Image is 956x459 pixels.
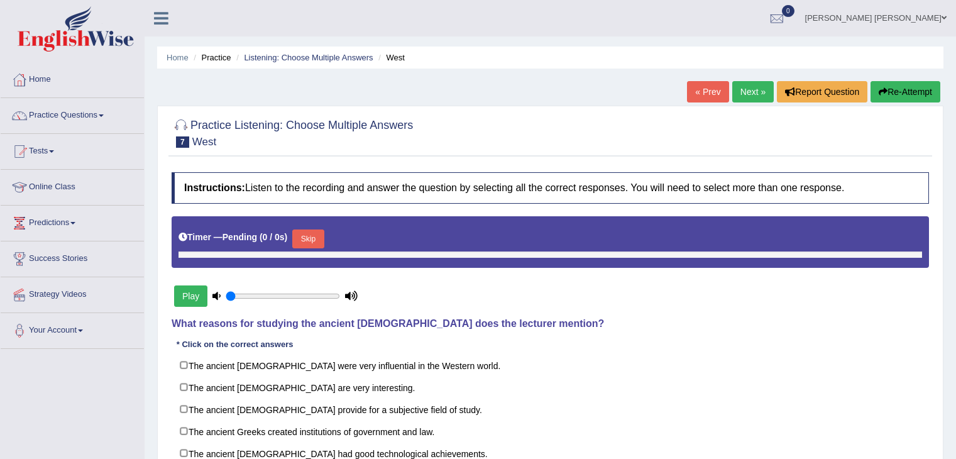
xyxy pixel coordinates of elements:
[172,398,929,421] label: The ancient [DEMOGRAPHIC_DATA] provide for a subjective field of study.
[172,116,413,148] h2: Practice Listening: Choose Multiple Answers
[172,354,929,377] label: The ancient [DEMOGRAPHIC_DATA] were very influential in the Western world.
[172,338,298,350] div: * Click on the correct answers
[223,232,257,242] b: Pending
[172,420,929,443] label: The ancient Greeks created institutions of government and law.
[172,318,929,329] h4: What reasons for studying the ancient [DEMOGRAPHIC_DATA] does the lecturer mention?
[732,81,774,102] a: Next »
[1,62,144,94] a: Home
[1,206,144,237] a: Predictions
[292,229,324,248] button: Skip
[190,52,231,64] li: Practice
[184,182,245,193] b: Instructions:
[1,98,144,130] a: Practice Questions
[172,172,929,204] h4: Listen to the recording and answer the question by selecting all the correct responses. You will ...
[1,277,144,309] a: Strategy Videos
[1,241,144,273] a: Success Stories
[777,81,867,102] button: Report Question
[1,134,144,165] a: Tests
[1,170,144,201] a: Online Class
[871,81,940,102] button: Re-Attempt
[244,53,373,62] a: Listening: Choose Multiple Answers
[172,376,929,399] label: The ancient [DEMOGRAPHIC_DATA] are very interesting.
[782,5,794,17] span: 0
[260,232,263,242] b: (
[375,52,405,64] li: West
[167,53,189,62] a: Home
[179,233,287,242] h5: Timer —
[192,136,216,148] small: West
[1,313,144,345] a: Your Account
[263,232,285,242] b: 0 / 0s
[176,136,189,148] span: 7
[174,285,207,307] button: Play
[285,232,288,242] b: )
[687,81,728,102] a: « Prev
